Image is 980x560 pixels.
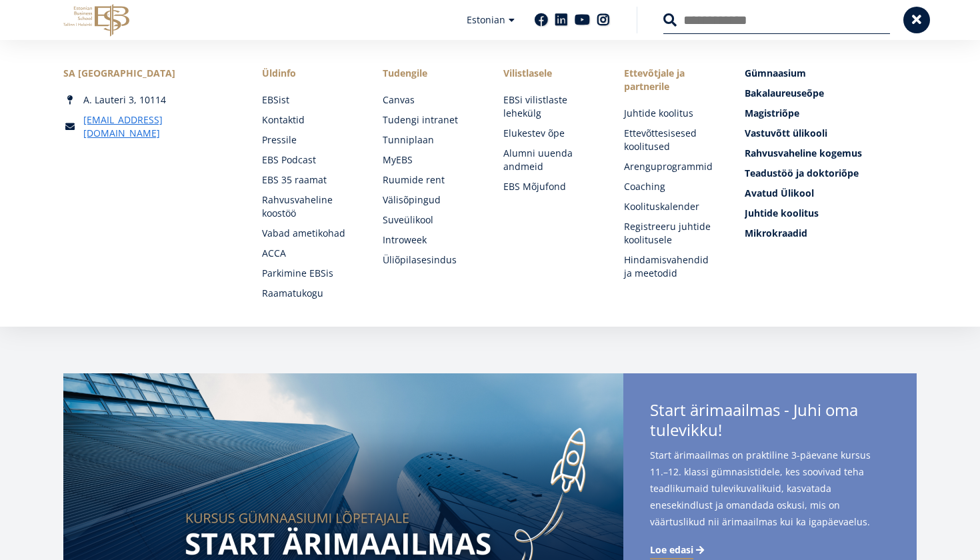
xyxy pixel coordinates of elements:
[383,173,477,187] a: Ruumide rent
[745,67,806,79] span: Gümnaasium
[745,187,814,199] span: Avatud Ülikool
[383,213,477,227] a: Suveülikool
[745,67,917,80] a: Gümnaasium
[262,67,356,80] span: Üldinfo
[262,247,356,260] a: ACCA
[745,167,859,179] span: Teadustöö ja doktoriõpe
[63,67,235,80] div: SA [GEOGRAPHIC_DATA]
[503,67,597,80] span: Vilistlasele
[503,127,597,140] a: Elukestev õpe
[624,200,718,213] a: Koolituskalender
[575,13,590,27] a: Youtube
[624,253,718,280] a: Hindamisvahendid ja meetodid
[745,107,799,119] span: Magistriõpe
[597,13,610,27] a: Instagram
[262,153,356,167] a: EBS Podcast
[745,87,917,100] a: Bakalaureuseõpe
[383,153,477,167] a: MyEBS
[624,127,718,153] a: Ettevõttesisesed koolitused
[650,543,707,557] a: Loe edasi
[503,147,597,173] a: Alumni uuenda andmeid
[383,133,477,147] a: Tunniplaan
[383,233,477,247] a: Introweek
[262,113,356,127] a: Kontaktid
[624,67,718,93] span: Ettevõtjale ja partnerile
[745,147,917,160] a: Rahvusvaheline kogemus
[503,180,597,193] a: EBS Mõjufond
[745,207,819,219] span: Juhtide koolitus
[383,193,477,207] a: Välisõpingud
[650,420,722,440] span: tulevikku!
[63,93,235,107] div: A. Lauteri 3, 10114
[745,227,917,240] a: Mikrokraadid
[745,107,917,120] a: Magistriõpe
[624,107,718,120] a: Juhtide koolitus
[745,127,827,139] span: Vastuvõtt ülikooli
[624,180,718,193] a: Coaching
[262,267,356,280] a: Parkimine EBSis
[650,543,693,557] span: Loe edasi
[383,113,477,127] a: Tudengi intranet
[503,93,597,120] a: EBSi vilistlaste lehekülg
[383,93,477,107] a: Canvas
[745,127,917,140] a: Vastuvõtt ülikooli
[745,167,917,180] a: Teadustöö ja doktoriõpe
[383,67,477,80] a: Tudengile
[262,227,356,240] a: Vabad ametikohad
[535,13,548,27] a: Facebook
[624,220,718,247] a: Registreeru juhtide koolitusele
[383,253,477,267] a: Üliõpilasesindus
[624,160,718,173] a: Arenguprogrammid
[650,447,890,530] span: Start ärimaailmas on praktiline 3-päevane kursus 11.–12. klassi gümnasistidele, kes soovivad teha...
[83,113,235,140] a: [EMAIL_ADDRESS][DOMAIN_NAME]
[745,87,824,99] span: Bakalaureuseõpe
[745,207,917,220] a: Juhtide koolitus
[262,133,356,147] a: Pressile
[745,227,807,239] span: Mikrokraadid
[262,173,356,187] a: EBS 35 raamat
[745,147,862,159] span: Rahvusvaheline kogemus
[650,400,890,444] span: Start ärimaailmas - Juhi oma
[555,13,568,27] a: Linkedin
[262,287,356,300] a: Raamatukogu
[262,193,356,220] a: Rahvusvaheline koostöö
[745,187,917,200] a: Avatud Ülikool
[262,93,356,107] a: EBSist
